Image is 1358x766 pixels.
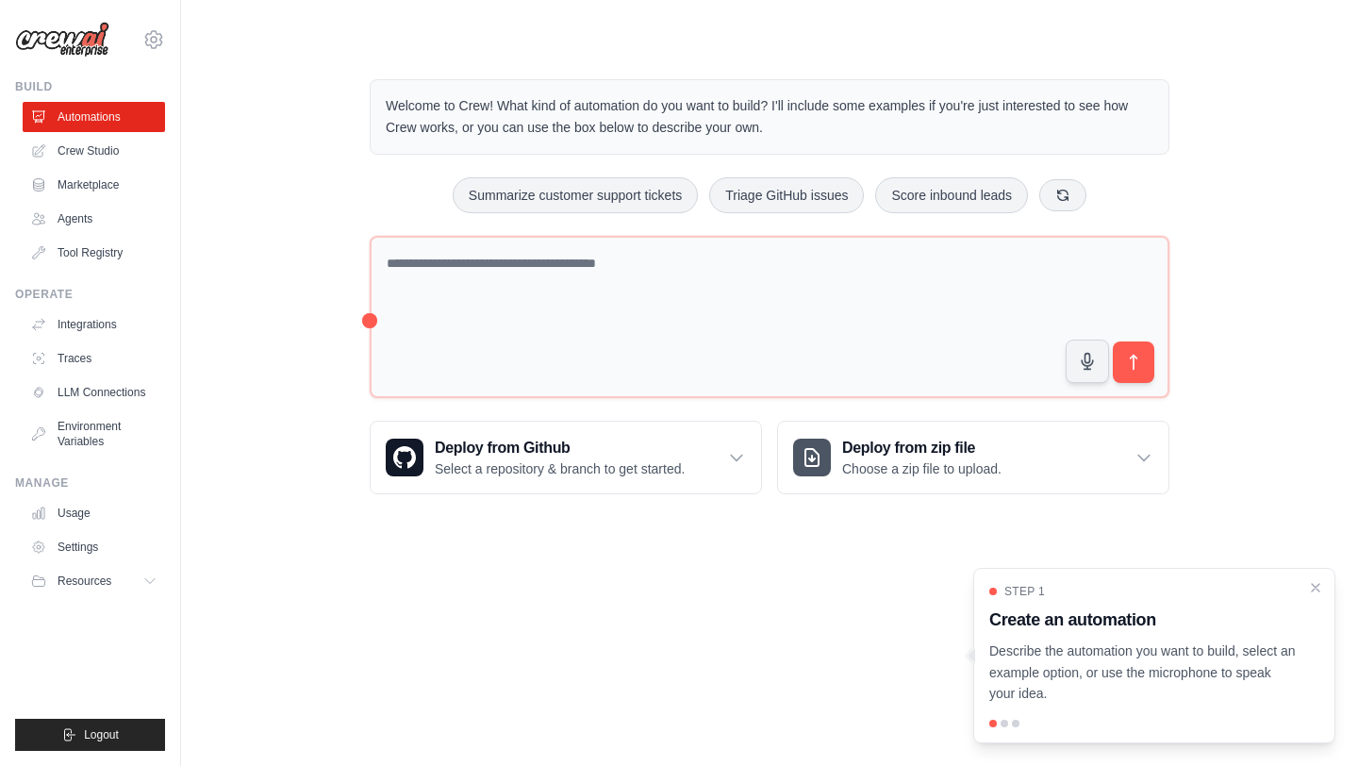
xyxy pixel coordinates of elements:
[23,566,165,596] button: Resources
[435,459,685,478] p: Select a repository & branch to get started.
[15,287,165,302] div: Operate
[1264,675,1358,766] iframe: Chat Widget
[15,719,165,751] button: Logout
[15,79,165,94] div: Build
[23,204,165,234] a: Agents
[386,95,1153,139] p: Welcome to Crew! What kind of automation do you want to build? I'll include some examples if you'...
[58,574,111,589] span: Resources
[842,459,1002,478] p: Choose a zip file to upload.
[435,437,685,459] h3: Deploy from Github
[23,532,165,562] a: Settings
[23,377,165,408] a: LLM Connections
[1004,584,1045,599] span: Step 1
[1308,580,1323,595] button: Close walkthrough
[23,170,165,200] a: Marketplace
[875,177,1028,213] button: Score inbound leads
[989,607,1297,633] h3: Create an automation
[842,437,1002,459] h3: Deploy from zip file
[709,177,864,213] button: Triage GitHub issues
[989,641,1297,705] p: Describe the automation you want to build, select an example option, or use the microphone to spe...
[23,411,165,457] a: Environment Variables
[15,22,109,58] img: Logo
[23,343,165,374] a: Traces
[23,498,165,528] a: Usage
[15,475,165,491] div: Manage
[23,238,165,268] a: Tool Registry
[23,136,165,166] a: Crew Studio
[84,727,119,742] span: Logout
[23,102,165,132] a: Automations
[453,177,698,213] button: Summarize customer support tickets
[23,309,165,340] a: Integrations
